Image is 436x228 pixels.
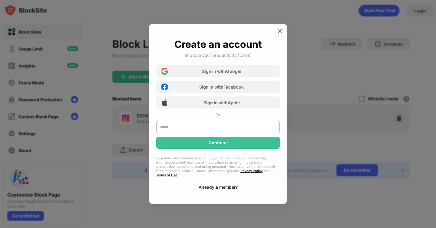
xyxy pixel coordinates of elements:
div: Already a member? [199,184,238,190]
div: By joining and creating an account, you agree to BlockSite collecting information about your use ... [156,156,280,177]
img: google-icon.png [161,68,168,75]
div: Sign in with Google [202,69,241,74]
div: Sign in with Facebook [199,84,244,90]
a: Terms of Use [156,173,177,177]
div: Create an account [174,38,262,50]
div: Continue [209,140,228,145]
div: Sign in with Apple [203,100,240,105]
div: Or [216,112,220,117]
a: Privacy Policy [240,169,263,173]
img: facebook-icon.png [161,83,168,90]
img: apple-icon.png [161,99,168,106]
div: Improve your productivity [DATE] [185,53,252,58]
